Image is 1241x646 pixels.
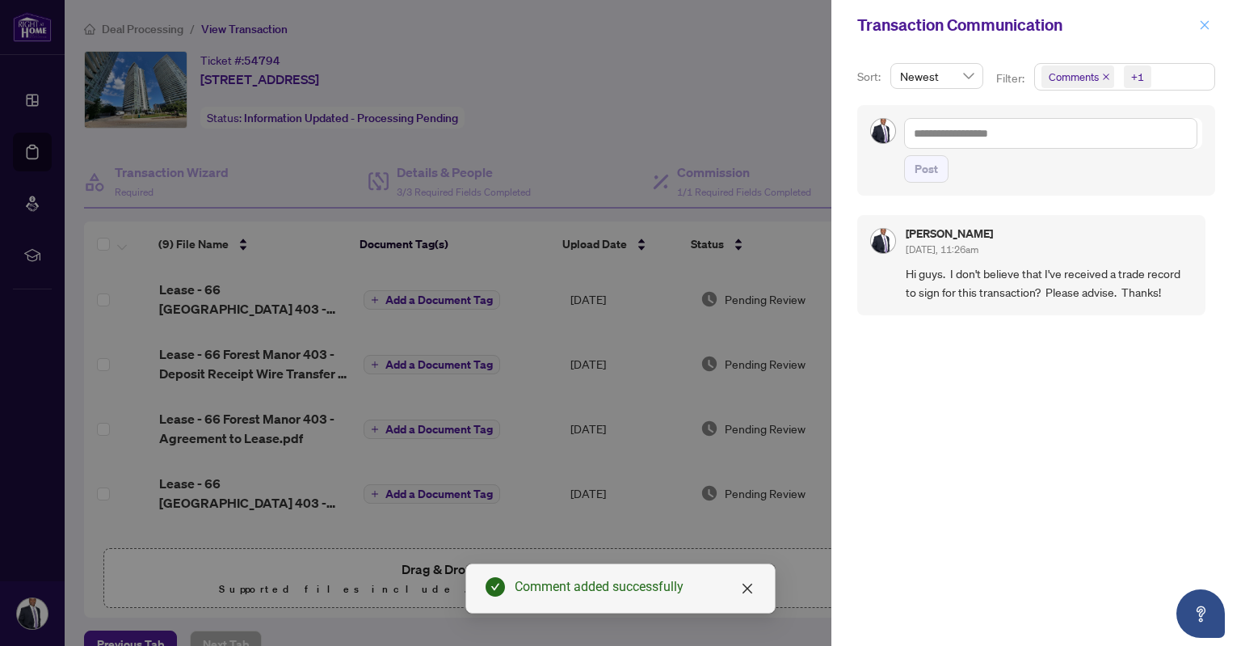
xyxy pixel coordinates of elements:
p: Sort: [857,68,884,86]
img: Profile Icon [871,229,895,253]
div: Transaction Communication [857,13,1194,37]
span: check-circle [486,577,505,597]
a: Close [738,580,756,597]
span: close [1102,73,1110,81]
span: close [741,582,754,595]
h5: [PERSON_NAME] [906,228,993,239]
span: [DATE], 11:26am [906,243,978,255]
span: Hi guys. I don't believe that I've received a trade record to sign for this transaction? Please a... [906,264,1193,302]
button: Open asap [1176,589,1225,638]
div: +1 [1131,69,1144,85]
span: Comments [1049,69,1099,85]
div: Comment added successfully [515,577,755,597]
img: Profile Icon [871,119,895,143]
span: close [1199,19,1210,31]
span: Newest [900,64,974,88]
button: Post [904,155,949,183]
span: Comments [1041,65,1114,88]
p: Filter: [996,70,1027,87]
